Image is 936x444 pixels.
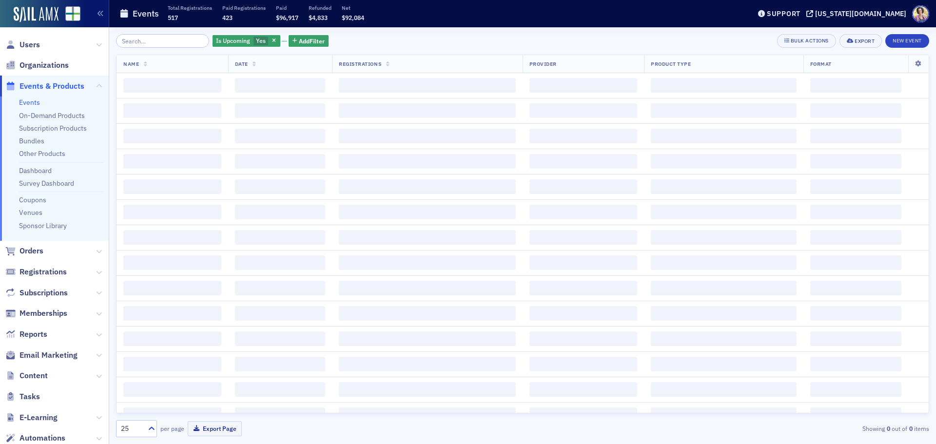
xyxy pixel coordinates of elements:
[339,281,516,295] span: ‌
[19,288,68,298] span: Subscriptions
[651,331,797,346] span: ‌
[133,8,159,19] h1: Events
[5,288,68,298] a: Subscriptions
[339,205,516,219] span: ‌
[235,179,326,194] span: ‌
[791,38,829,43] div: Bulk Actions
[123,60,139,67] span: Name
[339,103,516,118] span: ‌
[123,129,221,143] span: ‌
[19,246,43,256] span: Orders
[529,357,637,371] span: ‌
[5,308,67,319] a: Memberships
[19,136,44,145] a: Bundles
[235,154,326,169] span: ‌
[810,60,832,67] span: Format
[529,60,557,67] span: Provider
[19,60,69,71] span: Organizations
[339,230,516,245] span: ‌
[19,370,48,381] span: Content
[810,407,901,422] span: ‌
[651,255,797,270] span: ‌
[651,179,797,194] span: ‌
[123,230,221,245] span: ‌
[123,281,221,295] span: ‌
[342,14,364,21] span: $92,084
[651,407,797,422] span: ‌
[235,78,326,93] span: ‌
[235,357,326,371] span: ‌
[123,382,221,397] span: ‌
[5,350,78,361] a: Email Marketing
[19,308,67,319] span: Memberships
[529,78,637,93] span: ‌
[19,124,87,133] a: Subscription Products
[276,14,298,21] span: $96,917
[810,331,901,346] span: ‌
[5,329,47,340] a: Reports
[665,424,929,433] div: Showing out of items
[529,306,637,321] span: ‌
[839,34,882,48] button: Export
[912,5,929,22] span: Profile
[810,306,901,321] span: ‌
[651,78,797,93] span: ‌
[235,306,326,321] span: ‌
[810,179,901,194] span: ‌
[19,329,47,340] span: Reports
[339,78,516,93] span: ‌
[19,149,65,158] a: Other Products
[5,39,40,50] a: Users
[19,433,65,444] span: Automations
[339,306,516,321] span: ‌
[222,14,233,21] span: 423
[529,179,637,194] span: ‌
[5,433,65,444] a: Automations
[810,154,901,169] span: ‌
[529,230,637,245] span: ‌
[14,7,58,22] a: SailAMX
[651,129,797,143] span: ‌
[160,424,184,433] label: per page
[289,35,329,47] button: AddFilter
[339,179,516,194] span: ‌
[651,103,797,118] span: ‌
[123,306,221,321] span: ‌
[216,37,250,44] span: Is Upcoming
[235,255,326,270] span: ‌
[276,4,298,11] p: Paid
[810,78,901,93] span: ‌
[123,357,221,371] span: ‌
[806,10,910,17] button: [US_STATE][DOMAIN_NAME]
[651,382,797,397] span: ‌
[19,195,46,204] a: Coupons
[5,246,43,256] a: Orders
[529,331,637,346] span: ‌
[810,129,901,143] span: ‌
[529,103,637,118] span: ‌
[810,382,901,397] span: ‌
[529,205,637,219] span: ‌
[810,281,901,295] span: ‌
[188,421,242,436] button: Export Page
[339,331,516,346] span: ‌
[339,255,516,270] span: ‌
[65,6,80,21] img: SailAMX
[19,412,58,423] span: E-Learning
[19,350,78,361] span: Email Marketing
[123,407,221,422] span: ‌
[19,111,85,120] a: On-Demand Products
[810,103,901,118] span: ‌
[810,357,901,371] span: ‌
[123,103,221,118] span: ‌
[810,230,901,245] span: ‌
[19,81,84,92] span: Events & Products
[213,35,280,47] div: Yes
[651,306,797,321] span: ‌
[5,370,48,381] a: Content
[339,382,516,397] span: ‌
[767,9,800,18] div: Support
[810,255,901,270] span: ‌
[123,255,221,270] span: ‌
[651,60,691,67] span: Product Type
